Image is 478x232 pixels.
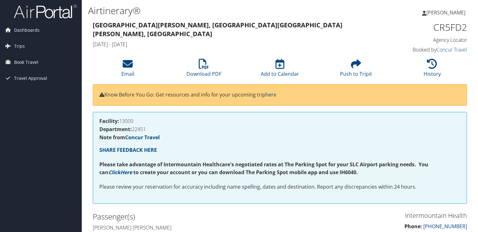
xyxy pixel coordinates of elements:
[93,41,371,48] h4: [DATE] - [DATE]
[340,62,372,77] a: Push to Tripit
[381,36,467,43] h4: Agency Locator
[125,134,160,141] a: Concur Travel
[108,169,120,176] a: Click
[404,223,422,230] strong: Phone:
[261,62,299,77] a: Add to Calendar
[99,134,160,141] strong: Note from
[99,118,119,124] strong: Facility:
[423,223,467,230] a: [PHONE_NUMBER]
[99,146,157,153] a: SHARE FEEDBACK HERE
[93,211,275,222] h2: Passenger(s)
[88,4,344,17] h1: Airtinerary®
[422,3,472,22] a: [PERSON_NAME]
[99,91,460,99] p: Know Before You Go: Get resources and info for your upcoming trip
[133,169,358,176] strong: to create your account or you can download The Parking Spot mobile app and use IH6040.
[186,62,221,77] a: Download PDF
[14,22,40,38] span: Dashboards
[381,46,467,53] h4: Booked by
[120,169,132,176] a: Here
[93,224,275,231] h4: [PERSON_NAME] [PERSON_NAME]
[14,38,25,54] span: Trips
[426,9,465,16] span: [PERSON_NAME]
[14,4,77,19] img: airportal-logo.png
[93,21,342,38] strong: [GEOGRAPHIC_DATA][PERSON_NAME], [GEOGRAPHIC_DATA] [GEOGRAPHIC_DATA][PERSON_NAME], [GEOGRAPHIC_DATA]
[99,126,132,133] strong: Department:
[285,211,467,220] h3: Intermountain Health
[99,161,428,176] strong: Please take advantage of Intermountain Healthcare's negotiated rates at The Parking Spot for your...
[436,46,467,53] a: Concur Travel
[99,183,460,191] p: Please review your reservation for accuracy including name spelling, dates and destination. Repor...
[14,70,47,86] span: Travel Approval
[381,21,467,34] h1: CR5FD2
[121,62,134,77] a: Email
[14,54,38,70] span: Book Travel
[99,119,460,124] h4: 13000
[99,127,460,132] h4: 22451
[424,62,441,77] a: History
[265,91,276,98] a: here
